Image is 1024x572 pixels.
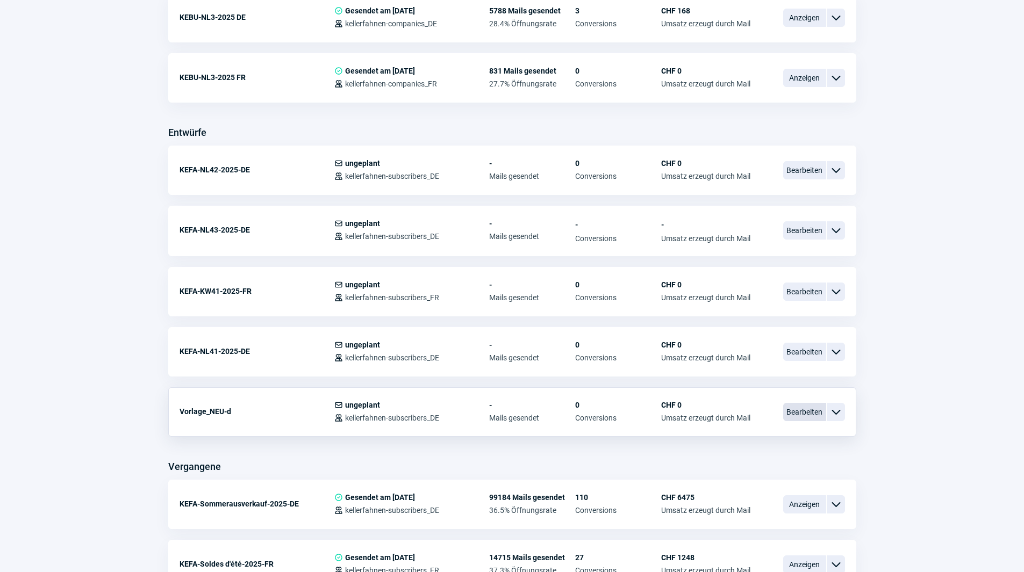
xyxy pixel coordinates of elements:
[180,67,334,88] div: KEBU-NL3-2025 FR
[575,19,661,28] span: Conversions
[661,67,750,75] span: CHF 0
[783,69,826,87] span: Anzeigen
[575,6,661,15] span: 3
[345,19,437,28] span: kellerfahnen-companies_DE
[575,341,661,349] span: 0
[180,159,334,180] div: KEFA-NL42-2025-DE
[345,67,415,75] span: Gesendet am [DATE]
[783,495,826,513] span: Anzeigen
[661,19,750,28] span: Umsatz erzeugt durch Mail
[661,219,750,230] span: -
[575,293,661,302] span: Conversions
[489,67,575,75] span: 831 Mails gesendet
[661,353,750,362] span: Umsatz erzeugt durch Mail
[575,506,661,515] span: Conversions
[575,280,661,289] span: 0
[345,341,380,349] span: ungeplant
[575,219,661,230] span: -
[345,506,439,515] span: kellerfahnen-subscribers_DE
[489,19,575,28] span: 28.4% Öffnungsrate
[180,6,334,28] div: KEBU-NL3-2025 DE
[575,234,661,243] span: Conversions
[345,401,380,409] span: ungeplant
[345,172,439,180] span: kellerfahnen-subscribers_DE
[575,401,661,409] span: 0
[489,553,575,562] span: 14715 Mails gesendet
[345,6,415,15] span: Gesendet am [DATE]
[345,353,439,362] span: kellerfahnen-subscribers_DE
[661,172,750,180] span: Umsatz erzeugt durch Mail
[345,553,415,562] span: Gesendet am [DATE]
[345,414,439,422] span: kellerfahnen-subscribers_DE
[489,232,575,241] span: Mails gesendet
[661,493,750,502] span: CHF 6475
[180,280,334,302] div: KEFA-KW41-2025-FR
[575,353,661,362] span: Conversions
[489,401,575,409] span: -
[489,293,575,302] span: Mails gesendet
[661,159,750,168] span: CHF 0
[180,341,334,362] div: KEFA-NL41-2025-DE
[489,280,575,289] span: -
[783,403,826,421] span: Bearbeiten
[661,553,750,562] span: CHF 1248
[661,234,750,243] span: Umsatz erzeugt durch Mail
[661,280,750,289] span: CHF 0
[489,219,575,228] span: -
[575,493,661,502] span: 110
[575,414,661,422] span: Conversions
[489,414,575,422] span: Mails gesendet
[661,414,750,422] span: Umsatz erzeugt durch Mail
[345,493,415,502] span: Gesendet am [DATE]
[489,353,575,362] span: Mails gesendet
[575,553,661,562] span: 27
[661,401,750,409] span: CHF 0
[489,159,575,168] span: -
[575,172,661,180] span: Conversions
[489,79,575,88] span: 27.7% Öffnungsrate
[661,341,750,349] span: CHF 0
[783,161,826,179] span: Bearbeiten
[345,232,439,241] span: kellerfahnen-subscribers_DE
[180,401,334,422] div: Vorlage_NEU-d
[783,221,826,240] span: Bearbeiten
[345,79,437,88] span: kellerfahnen-companies_FR
[489,6,575,15] span: 5788 Mails gesendet
[345,219,380,228] span: ungeplant
[783,343,826,361] span: Bearbeiten
[489,493,575,502] span: 99184 Mails gesendet
[345,293,439,302] span: kellerfahnen-subscribers_FR
[661,79,750,88] span: Umsatz erzeugt durch Mail
[168,124,206,141] h3: Entwürfe
[661,293,750,302] span: Umsatz erzeugt durch Mail
[575,79,661,88] span: Conversions
[661,6,750,15] span: CHF 168
[489,172,575,180] span: Mails gesendet
[180,219,334,241] div: KEFA-NL43-2025-DE
[489,341,575,349] span: -
[783,283,826,301] span: Bearbeiten
[345,159,380,168] span: ungeplant
[345,280,380,289] span: ungeplant
[168,458,221,475] h3: Vergangene
[489,506,575,515] span: 36.5% Öffnungsrate
[783,9,826,27] span: Anzeigen
[180,493,334,515] div: KEFA-Sommerausverkauf-2025-DE
[661,506,750,515] span: Umsatz erzeugt durch Mail
[575,159,661,168] span: 0
[575,67,661,75] span: 0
